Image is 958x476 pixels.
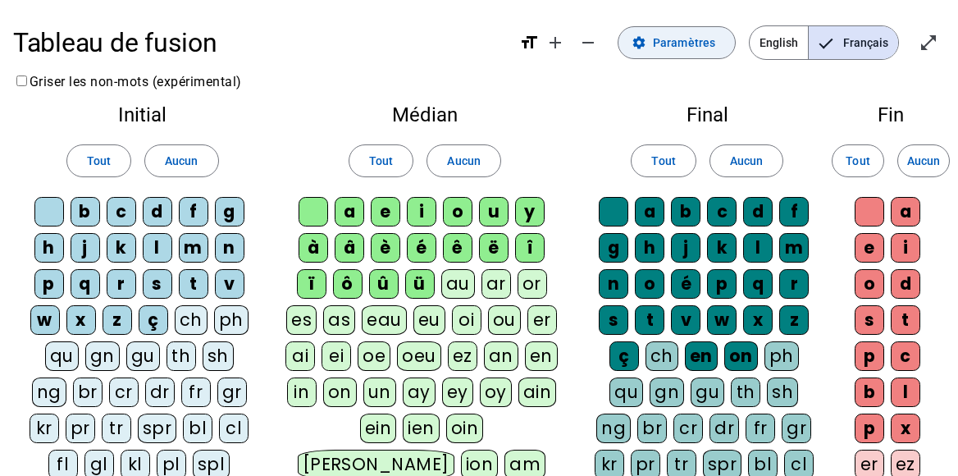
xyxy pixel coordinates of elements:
[539,26,572,59] button: Augmenter la taille de la police
[637,414,667,443] div: br
[405,269,435,299] div: ü
[335,233,364,263] div: â
[66,144,131,177] button: Tout
[646,341,678,371] div: ch
[846,151,869,171] span: Tout
[219,414,249,443] div: cl
[371,233,400,263] div: è
[167,341,196,371] div: th
[635,197,664,227] div: a
[335,197,364,227] div: a
[413,305,445,335] div: eu
[71,233,100,263] div: j
[907,151,940,171] span: Aucun
[707,197,737,227] div: c
[13,16,506,69] h1: Tableau de fusion
[596,414,631,443] div: ng
[779,197,809,227] div: f
[631,144,696,177] button: Tout
[215,269,244,299] div: v
[323,305,355,335] div: as
[363,378,396,407] div: un
[285,341,315,371] div: ai
[632,35,646,50] mat-icon: settings
[102,414,131,443] div: tr
[349,144,413,177] button: Tout
[369,151,393,171] span: Tout
[480,378,512,407] div: oy
[779,233,809,263] div: m
[891,305,920,335] div: t
[609,378,643,407] div: qu
[442,378,473,407] div: ey
[481,269,511,299] div: ar
[26,105,258,125] h2: Initial
[34,269,64,299] div: p
[179,269,208,299] div: t
[746,414,775,443] div: fr
[707,269,737,299] div: p
[299,233,328,263] div: à
[73,378,103,407] div: br
[479,197,509,227] div: u
[709,414,739,443] div: dr
[71,269,100,299] div: q
[519,33,539,53] mat-icon: format_size
[66,305,96,335] div: x
[66,414,95,443] div: pr
[360,414,397,443] div: ein
[855,233,884,263] div: e
[165,151,198,171] span: Aucun
[685,341,718,371] div: en
[671,305,700,335] div: v
[448,341,477,371] div: ez
[30,414,59,443] div: kr
[71,197,100,227] div: b
[287,378,317,407] div: in
[179,197,208,227] div: f
[891,341,920,371] div: c
[518,378,557,407] div: ain
[214,305,249,335] div: ph
[635,305,664,335] div: t
[855,269,884,299] div: o
[16,76,27,86] input: Griser les non-mots (expérimental)
[635,233,664,263] div: h
[369,269,399,299] div: û
[145,378,175,407] div: dr
[855,305,884,335] div: s
[203,341,234,371] div: sh
[30,305,60,335] div: w
[479,233,509,263] div: ë
[34,233,64,263] div: h
[139,305,168,335] div: ç
[724,341,758,371] div: on
[85,341,120,371] div: gn
[599,305,628,335] div: s
[362,305,407,335] div: eau
[285,105,565,125] h2: Médian
[447,151,480,171] span: Aucun
[779,269,809,299] div: r
[179,233,208,263] div: m
[635,269,664,299] div: o
[707,305,737,335] div: w
[572,26,604,59] button: Diminuer la taille de la police
[217,378,247,407] div: gr
[286,305,317,335] div: es
[87,151,111,171] span: Tout
[651,151,675,171] span: Tout
[609,341,639,371] div: ç
[743,305,773,335] div: x
[107,269,136,299] div: r
[407,233,436,263] div: é
[767,378,798,407] div: sh
[591,105,823,125] h2: Final
[891,414,920,443] div: x
[323,378,357,407] div: on
[709,144,783,177] button: Aucun
[107,233,136,263] div: k
[322,341,351,371] div: ei
[333,269,363,299] div: ô
[779,305,809,335] div: z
